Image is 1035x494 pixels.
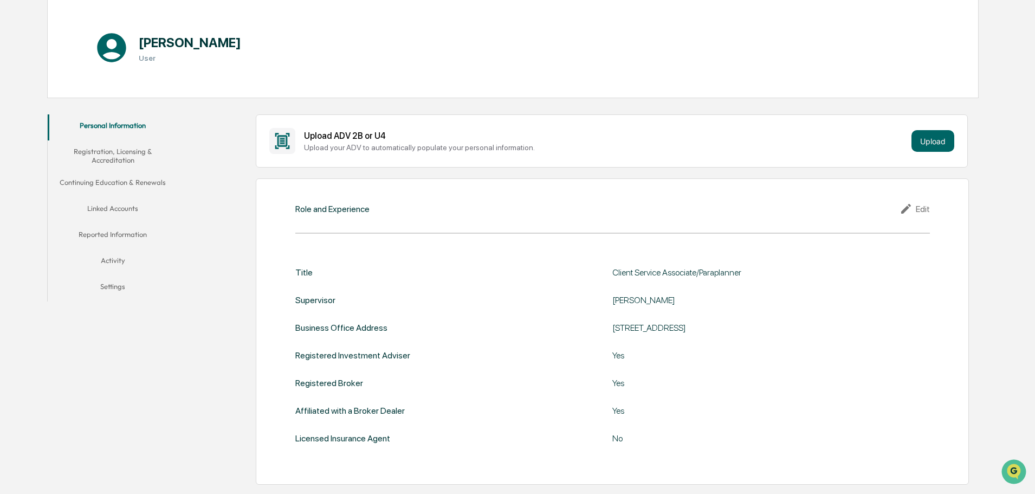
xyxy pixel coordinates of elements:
h1: [PERSON_NAME] [139,35,241,50]
h3: User [139,54,241,62]
div: Registered Broker [295,378,363,388]
div: Edit [900,202,930,215]
a: Powered byPylon [76,183,131,192]
p: How can we help? [11,23,197,40]
img: 1746055101610-c473b297-6a78-478c-a979-82029cc54cd1 [11,83,30,102]
span: Preclearance [22,137,70,147]
div: Title [295,267,313,278]
div: 🗄️ [79,138,87,146]
button: Settings [48,275,178,301]
div: 🔎 [11,158,20,167]
div: [PERSON_NAME] [612,295,883,305]
span: Attestations [89,137,134,147]
div: Role and Experience [295,204,370,214]
span: Data Lookup [22,157,68,168]
button: Reported Information [48,223,178,249]
iframe: Open customer support [1000,458,1030,487]
div: Business Office Address [295,323,387,333]
div: Upload your ADV to automatically populate your personal information. [304,143,907,152]
div: Yes [612,378,883,388]
div: No [612,433,883,444]
div: Upload ADV 2B or U4 [304,131,907,141]
button: Linked Accounts [48,197,178,223]
div: Start new chat [37,83,178,94]
button: Activity [48,249,178,275]
a: 🔎Data Lookup [7,153,73,172]
span: Pylon [108,184,131,192]
button: Start new chat [184,86,197,99]
div: [STREET_ADDRESS] [612,323,883,333]
button: Registration, Licensing & Accreditation [48,140,178,171]
div: Yes [612,350,883,361]
button: Upload [911,130,954,152]
div: Yes [612,406,883,416]
div: 🖐️ [11,138,20,146]
a: 🖐️Preclearance [7,132,74,152]
button: Personal Information [48,114,178,140]
div: Registered Investment Adviser [295,350,410,361]
button: Continuing Education & Renewals [48,171,178,197]
div: Licensed Insurance Agent [295,433,390,444]
div: Affiliated with a Broker Dealer [295,406,405,416]
div: Supervisor [295,295,335,305]
div: secondary tabs example [48,114,178,301]
a: 🗄️Attestations [74,132,139,152]
div: We're available if you need us! [37,94,137,102]
div: Client Service Associate/Paraplanner [612,267,883,278]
